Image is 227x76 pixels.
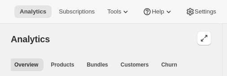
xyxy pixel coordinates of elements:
[87,61,108,68] span: Bundles
[11,34,50,44] span: Analytics
[102,5,135,18] button: Tools
[53,5,100,18] button: Subscriptions
[180,5,222,18] button: Settings
[107,8,121,15] span: Tools
[152,8,164,15] span: Help
[161,61,177,68] span: Churn
[137,5,178,18] button: Help
[59,8,95,15] span: Subscriptions
[195,8,216,15] span: Settings
[121,61,149,68] span: Customers
[20,8,46,15] span: Analytics
[51,61,74,68] span: Products
[14,61,38,68] span: Overview
[14,5,52,18] button: Analytics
